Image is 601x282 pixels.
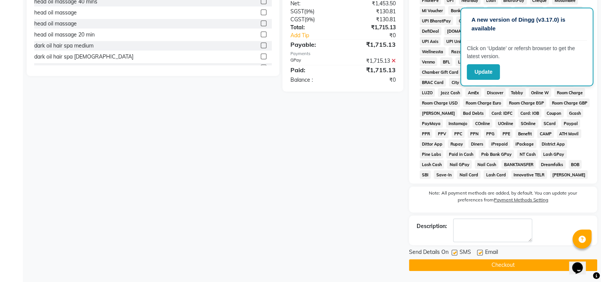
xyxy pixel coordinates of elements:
span: Bank [448,6,463,15]
span: Nail Cash [475,160,498,169]
span: Bad Debts [460,109,486,117]
span: PayMaya [420,119,443,128]
div: Payments [290,51,395,57]
span: Family [466,6,484,15]
span: Diners [468,139,485,148]
div: Payable: [284,40,343,49]
span: iPackage [513,139,536,148]
span: Discover [484,88,506,97]
span: Room Charge Euro [463,98,503,107]
span: Rupay [448,139,465,148]
span: SGST [290,8,304,15]
span: Pnb Bank GPay [479,150,514,158]
span: PPC [452,129,465,138]
span: NT Cash [517,150,538,158]
span: 9% [305,8,312,14]
button: Update [467,64,500,80]
div: ₹1,715.13 [343,57,401,65]
span: Coupon [544,109,564,117]
span: BRAC Card [420,78,446,87]
span: SBI [420,170,431,179]
div: ₹0 [343,76,401,84]
span: Nail Card [457,170,480,179]
span: District App [539,139,568,148]
span: UOnline [495,119,515,128]
div: ₹0 [353,32,401,40]
span: Card: IOB [518,109,541,117]
div: head oil massage [34,64,77,72]
span: SCard [541,119,558,128]
span: UPI Union [444,37,468,46]
div: ( ) [284,16,343,24]
span: Paypal [561,119,580,128]
span: Save-In [434,170,454,179]
span: ATH Movil [557,129,581,138]
div: head oil massage 20 min [34,31,95,39]
div: ₹130.81 [343,16,401,24]
span: Lash GPay [541,150,567,158]
span: Room Charge GBP [549,98,590,107]
p: A new version of Dingg (v3.17.0) is available [471,16,582,33]
span: Dreamfolks [539,160,566,169]
div: head oil massage [34,9,77,17]
a: Add Tip [284,32,352,40]
span: PPN [468,129,481,138]
span: PPR [420,129,433,138]
span: Wellnessta [420,47,446,56]
span: Tabby [509,88,526,97]
div: Total: [284,24,343,32]
span: Paid in Cash [446,150,476,158]
span: SMS [460,248,471,258]
span: Room Charge [554,88,585,97]
span: Gcash [567,109,584,117]
span: Razorpay [449,47,473,56]
div: Balance : [284,76,343,84]
span: Send Details On [409,248,449,258]
iframe: chat widget [569,252,593,274]
span: Email [485,248,498,258]
div: head oil massage [34,20,77,28]
span: PPE [500,129,513,138]
div: Description: [417,222,447,230]
span: [DOMAIN_NAME] [444,27,483,35]
button: Checkout [409,259,597,271]
span: Innovative TELR [511,170,547,179]
span: Other Cards [456,16,484,25]
span: Dittor App [420,139,445,148]
span: 9% [306,16,313,22]
span: BFL [440,57,452,66]
span: Jazz Cash [438,88,462,97]
span: Card: IDFC [489,109,515,117]
span: Master Card [514,6,543,15]
span: LUZO [420,88,435,97]
span: PPG [484,129,497,138]
span: COnline [473,119,492,128]
div: dark oil hair spa [DEMOGRAPHIC_DATA] [34,53,133,61]
span: Room Charge USD [420,98,460,107]
span: UPI Axis [420,37,441,46]
label: Note: All payment methods are added, by default. You can update your preferences from [417,190,590,206]
span: DefiDeal [420,27,442,35]
span: Pine Labs [420,150,444,158]
div: ₹1,715.13 [343,40,401,49]
span: [PERSON_NAME] [420,109,458,117]
span: Online W [529,88,552,97]
span: Lash Cash [420,160,444,169]
div: dark oil hair spa medium [34,42,94,50]
div: GPay [284,57,343,65]
span: SOnline [519,119,538,128]
label: Payment Methods Setting [494,196,548,203]
span: BharatPay Card [546,6,583,15]
span: BANKTANSFER [501,160,536,169]
span: LoanTap [455,57,477,66]
span: CAMP [537,129,554,138]
span: Instamojo [446,119,469,128]
span: Benefit [515,129,534,138]
span: Chamber Gift Card [420,68,461,76]
span: Venmo [420,57,438,66]
span: Room Charge EGP [506,98,546,107]
div: ₹130.81 [343,8,401,16]
span: BOB [569,160,582,169]
span: PPV [435,129,449,138]
span: iPrepaid [488,139,510,148]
